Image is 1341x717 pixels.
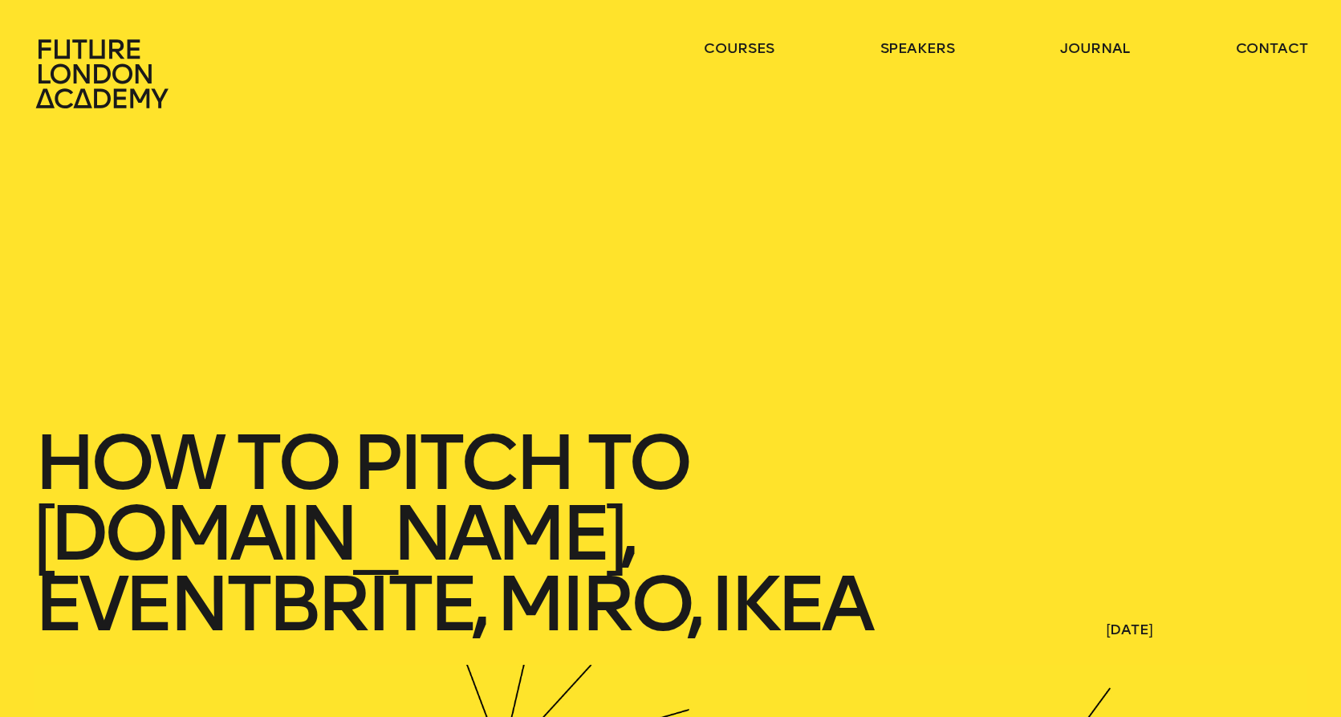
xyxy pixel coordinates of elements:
[34,427,973,639] h1: How to pitch to [DOMAIN_NAME], Eventbrite, Miro, IKEA
[1060,39,1130,58] a: journal
[1236,39,1308,58] a: contact
[704,39,774,58] a: courses
[1107,620,1308,639] span: [DATE]
[880,39,955,58] a: speakers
